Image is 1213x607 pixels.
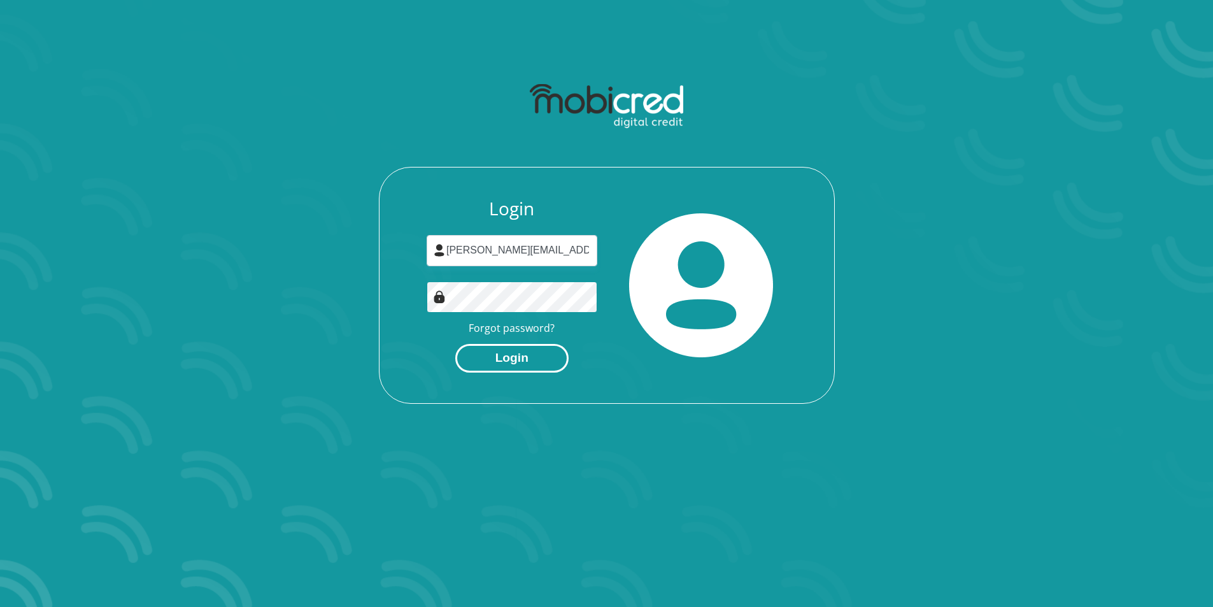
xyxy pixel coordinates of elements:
h3: Login [427,198,597,220]
button: Login [455,344,569,373]
img: user-icon image [433,244,446,257]
img: mobicred logo [530,84,683,129]
input: Username [427,235,597,266]
img: Image [433,290,446,303]
a: Forgot password? [469,321,555,335]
